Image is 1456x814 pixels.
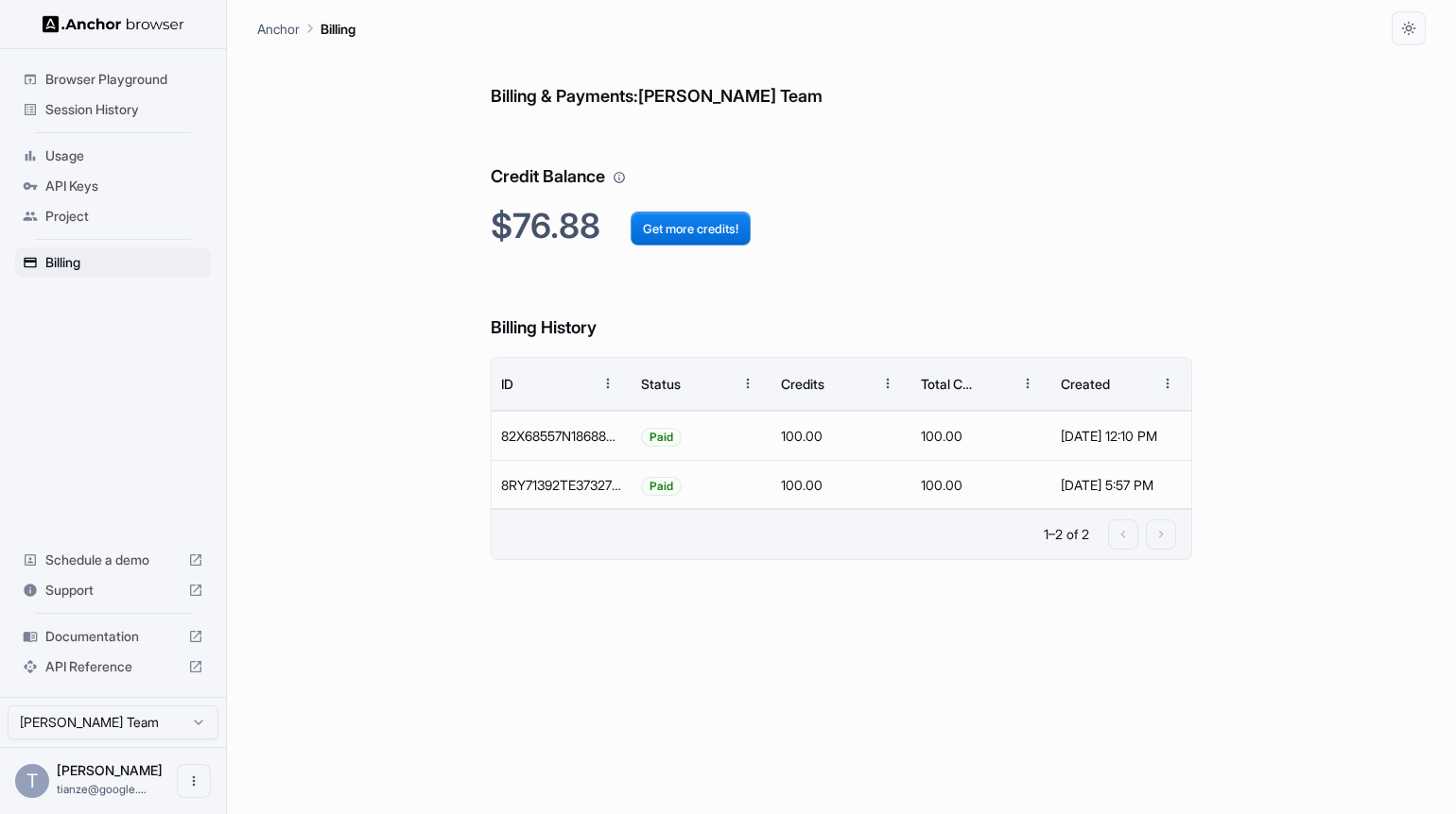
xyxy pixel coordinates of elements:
button: Menu [591,366,625,400]
div: Status [641,376,681,392]
span: Paid [642,413,681,461]
div: [DATE] 12:10 PM [1061,412,1182,460]
button: Sort [697,366,731,400]
button: Menu [731,366,765,400]
span: Usage [45,146,203,165]
div: Billing [15,247,211,278]
button: Sort [557,366,591,400]
button: Sort [977,366,1011,400]
h6: Credit Balance [491,126,1192,191]
div: 100.00 [771,411,911,460]
button: Sort [1117,366,1151,400]
span: Documentation [45,627,181,646]
p: Billing [321,19,355,39]
div: 100.00 [771,460,911,509]
p: 1–2 of 2 [1044,525,1089,544]
span: Session History [45,100,203,119]
button: Menu [1151,366,1185,400]
h2: $76.88 [491,206,1192,246]
div: ID [501,376,513,392]
span: API Keys [45,177,203,195]
button: Menu [871,366,905,400]
span: tianze@google.com [57,782,147,796]
div: [DATE] 5:57 PM [1061,461,1182,509]
div: Created [1061,376,1110,392]
div: Total Cost [921,376,975,392]
div: 8RY71392TE373270C [492,460,632,509]
button: Open menu [177,764,211,798]
div: API Reference [15,652,211,682]
button: Get more credits! [631,212,751,246]
h6: Billing & Payments: [PERSON_NAME] Team [491,45,1192,110]
button: Sort [837,366,871,400]
div: Usage [15,141,211,171]
span: Schedule a demo [45,551,181,569]
div: Credits [781,376,824,392]
nav: breadcrumb [257,18,355,39]
div: API Keys [15,171,211,201]
span: Project [45,207,203,226]
div: 100.00 [911,411,1051,460]
div: Schedule a demo [15,545,211,575]
div: T [15,764,49,798]
h6: Billing History [491,277,1192,342]
span: Paid [642,462,681,510]
span: Billing [45,253,203,272]
div: Session History [15,94,211,125]
span: Tianze Shi [57,762,163,778]
div: Documentation [15,621,211,652]
div: Browser Playground [15,64,211,94]
div: Support [15,575,211,605]
span: Support [45,581,181,600]
span: Browser Playground [45,70,203,89]
button: Menu [1011,366,1045,400]
div: 100.00 [911,460,1051,509]
div: Project [15,201,211,231]
p: Anchor [257,19,300,39]
div: 82X68557N1868853G [492,411,632,460]
svg: Your credit balance will be consumed as you use the API. Visit the usage page to view a breakdown... [613,171,626,184]
span: API Reference [45,657,181,676]
img: Anchor Logo [43,15,184,33]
